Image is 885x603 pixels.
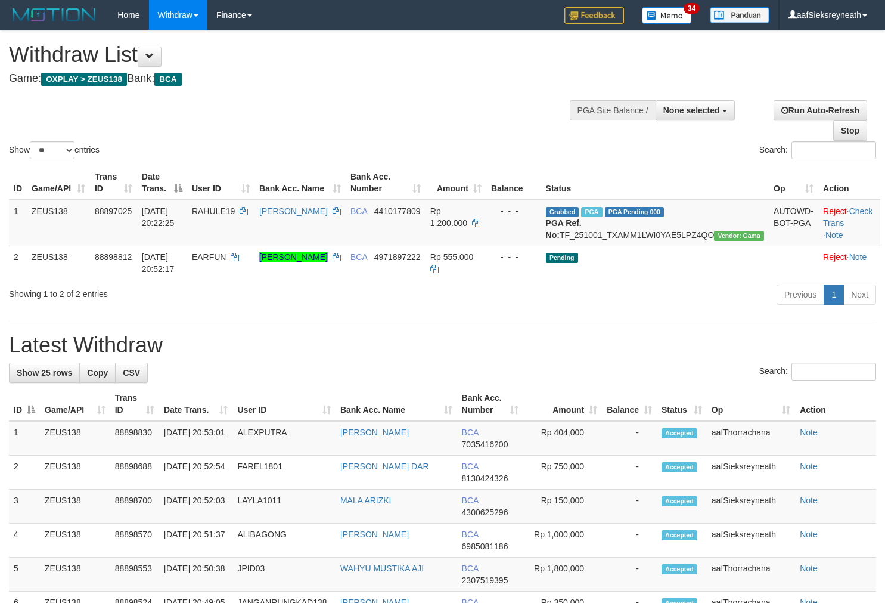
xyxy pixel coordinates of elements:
[232,524,335,558] td: ALIBAGONG
[259,252,328,262] a: [PERSON_NAME]
[462,508,508,517] span: Copy 4300625296 to clipboard
[800,496,818,505] a: Note
[115,363,148,383] a: CSV
[426,166,486,200] th: Amount: activate to sort column ascending
[800,530,818,539] a: Note
[95,252,132,262] span: 88898812
[486,166,541,200] th: Balance
[774,100,867,120] a: Run Auto-Refresh
[769,200,818,246] td: AUTOWD-BOT-PGA
[462,542,508,551] span: Copy 6985081186 to clipboard
[849,252,867,262] a: Note
[602,524,657,558] td: -
[800,462,818,471] a: Note
[142,252,175,274] span: [DATE] 20:52:17
[9,524,40,558] td: 4
[602,490,657,524] td: -
[833,120,867,141] a: Stop
[800,428,818,437] a: Note
[9,246,27,280] td: 2
[707,558,795,592] td: aafThorrachana
[818,166,880,200] th: Action
[570,100,656,120] div: PGA Site Balance /
[759,141,876,159] label: Search:
[823,252,847,262] a: Reject
[777,285,824,305] a: Previous
[462,428,479,437] span: BCA
[232,421,335,456] td: ALEXPUTRA
[336,387,457,421] th: Bank Acc. Name: activate to sort column ascending
[40,558,110,592] td: ZEUS138
[350,206,367,216] span: BCA
[462,474,508,483] span: Copy 8130424326 to clipboard
[27,246,90,280] td: ZEUS138
[602,558,657,592] td: -
[662,496,697,506] span: Accepted
[374,206,421,216] span: Copy 4410177809 to clipboard
[110,490,159,524] td: 88898700
[491,205,536,217] div: - - -
[340,428,409,437] a: [PERSON_NAME]
[823,206,872,228] a: Check Trans
[523,421,602,456] td: Rp 404,000
[232,387,335,421] th: User ID: activate to sort column ascending
[707,387,795,421] th: Op: activate to sort column ascending
[462,440,508,449] span: Copy 7035416200 to clipboard
[159,558,232,592] td: [DATE] 20:50:38
[254,166,346,200] th: Bank Acc. Name: activate to sort column ascending
[232,490,335,524] td: LAYLA1011
[9,200,27,246] td: 1
[159,524,232,558] td: [DATE] 20:51:37
[41,73,127,86] span: OXPLAY > ZEUS138
[9,490,40,524] td: 3
[823,206,847,216] a: Reject
[564,7,624,24] img: Feedback.jpg
[9,421,40,456] td: 1
[457,387,524,421] th: Bank Acc. Number: activate to sort column ascending
[123,368,140,378] span: CSV
[491,251,536,263] div: - - -
[9,333,876,357] h1: Latest Withdraw
[581,207,602,217] span: Marked by aafnoeunsreypich
[340,530,409,539] a: [PERSON_NAME]
[154,73,181,86] span: BCA
[824,285,844,305] a: 1
[462,462,479,471] span: BCA
[707,421,795,456] td: aafThorrachana
[159,387,232,421] th: Date Trans.: activate to sort column ascending
[662,564,697,574] span: Accepted
[187,166,254,200] th: User ID: activate to sort column ascending
[110,524,159,558] td: 88898570
[40,456,110,490] td: ZEUS138
[662,530,697,540] span: Accepted
[818,200,880,246] td: · ·
[142,206,175,228] span: [DATE] 20:22:25
[159,421,232,456] td: [DATE] 20:53:01
[17,368,72,378] span: Show 25 rows
[795,387,876,421] th: Action
[825,230,843,240] a: Note
[9,6,100,24] img: MOTION_logo.png
[159,490,232,524] td: [DATE] 20:52:03
[707,490,795,524] td: aafSieksreyneath
[602,387,657,421] th: Balance: activate to sort column ascending
[340,462,429,471] a: [PERSON_NAME] DAR
[9,166,27,200] th: ID
[9,558,40,592] td: 5
[714,231,764,241] span: Vendor URL: https://trx31.1velocity.biz
[791,141,876,159] input: Search:
[232,558,335,592] td: JPID03
[350,252,367,262] span: BCA
[110,558,159,592] td: 88898553
[523,490,602,524] td: Rp 150,000
[462,496,479,505] span: BCA
[605,207,664,217] span: PGA Pending
[30,141,74,159] select: Showentries
[9,456,40,490] td: 2
[523,387,602,421] th: Amount: activate to sort column ascending
[759,363,876,381] label: Search:
[374,252,421,262] span: Copy 4971897222 to clipboard
[159,456,232,490] td: [DATE] 20:52:54
[602,456,657,490] td: -
[546,218,582,240] b: PGA Ref. No:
